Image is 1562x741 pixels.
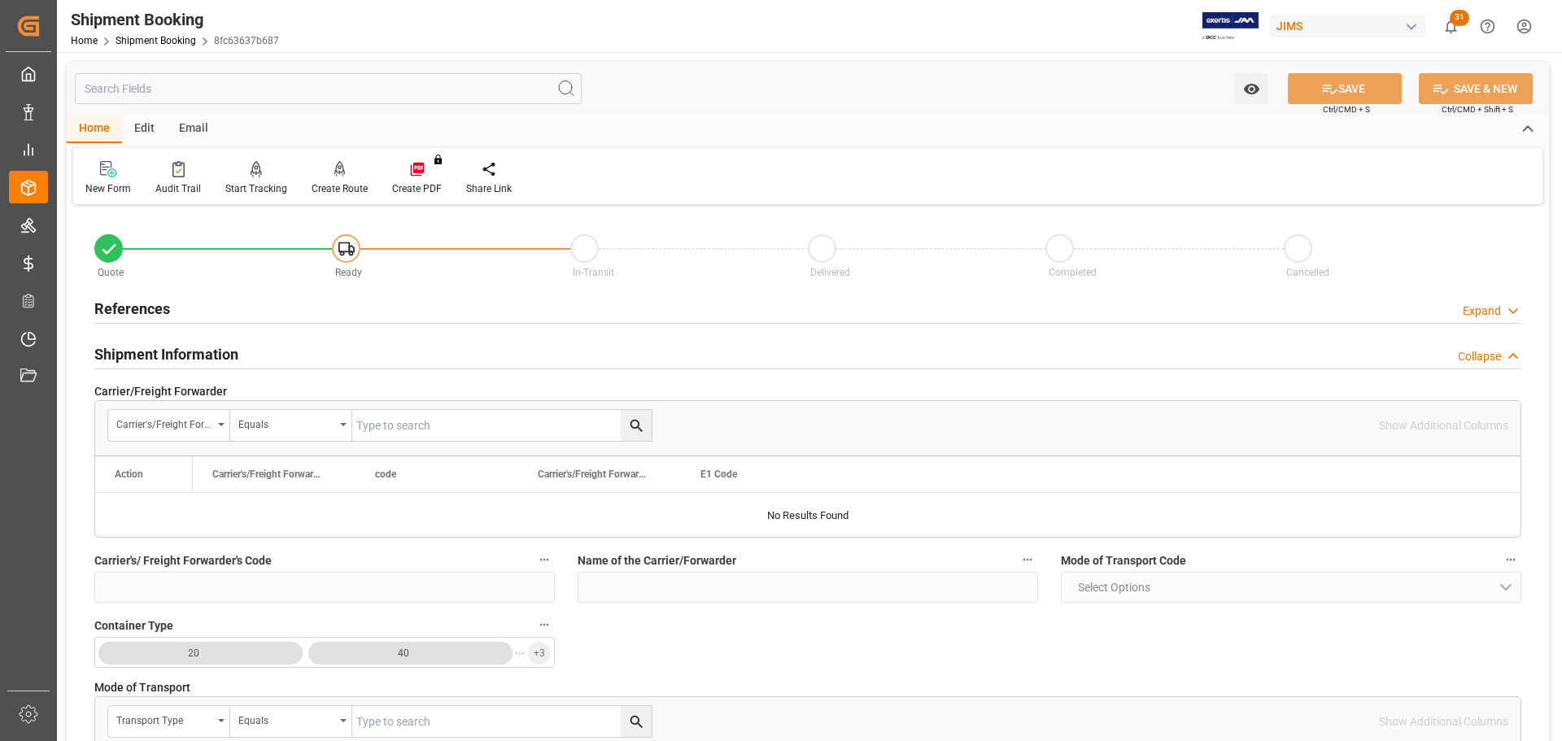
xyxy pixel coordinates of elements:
button: menu-button [95,638,525,669]
span: In-Transit [573,267,614,278]
button: open menu [108,410,230,441]
span: code [375,469,396,480]
div: Equals [238,413,334,432]
div: JIMS [1270,15,1426,38]
input: Type to search [352,706,652,737]
div: Collapse [1458,348,1501,365]
h2: References [94,298,170,320]
div: 20 [188,645,199,661]
button: SAVE [1288,73,1402,104]
button: Name of the Carrier/Forwarder [1017,549,1038,570]
div: Transport Type [116,709,212,728]
div: Edit [122,116,167,143]
button: show 31 new notifications [1433,8,1469,45]
div: Equals [238,709,334,728]
span: Mode of Transport Code [1061,552,1186,569]
span: + 3 [534,640,545,666]
div: Action [115,469,143,480]
button: Container Type [534,614,555,635]
span: ... [515,642,525,665]
span: Select Options [1070,579,1158,596]
div: Shipment Booking [71,7,279,32]
input: Search Fields [75,73,582,104]
div: Share Link [466,181,512,196]
input: Type to search [352,410,652,441]
span: Name of the Carrier/Forwarder [578,552,736,569]
span: Delivered [810,267,850,278]
span: 31 [1450,10,1469,26]
a: Home [71,35,98,46]
h2: Shipment Information [94,343,238,365]
button: Carrier's/ Freight Forwarder's Code [534,549,555,570]
span: Completed [1049,267,1097,278]
span: E1 Code [700,469,737,480]
div: 40 [398,645,409,661]
span: Cancelled [1286,267,1329,278]
div: Carrier's/Freight Forwarder's Code [116,413,212,432]
button: 40 [308,642,513,665]
button: +3 [528,642,551,665]
div: Email [167,116,220,143]
div: Create Route [312,181,368,196]
span: Quote [98,267,124,278]
div: Expand [1463,303,1501,320]
button: search button [621,410,652,441]
div: Start Tracking [225,181,287,196]
span: Ctrl/CMD + S [1323,103,1370,116]
span: Carrier's/Freight Forwarder's Name [538,469,647,480]
button: Help Center [1469,8,1506,45]
button: search button [621,706,652,737]
button: open menu [230,706,352,737]
button: JIMS [1270,11,1433,41]
span: Carrier's/ Freight Forwarder's Code [94,552,272,569]
button: Mode of Transport Code [1500,549,1521,570]
img: Exertis%20JAM%20-%20Email%20Logo.jpg_1722504956.jpg [1202,12,1259,41]
span: Mode of Transport [94,679,190,696]
a: Shipment Booking [116,35,196,46]
span: Container Type [94,617,173,634]
div: Home [67,116,122,143]
div: Audit Trail [155,181,201,196]
button: open menu [1235,73,1268,104]
button: open menu [230,410,352,441]
button: 20 [98,642,303,665]
button: SAVE & NEW [1419,73,1533,104]
button: open menu [108,706,230,737]
span: Carrier's/Freight Forwarder's Code [212,469,321,480]
button: open menu [94,637,555,668]
span: Ctrl/CMD + Shift + S [1442,103,1513,116]
div: New Form [85,181,131,196]
span: Ready [335,267,362,278]
span: Carrier/Freight Forwarder [94,383,227,400]
button: open menu [1061,572,1521,603]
